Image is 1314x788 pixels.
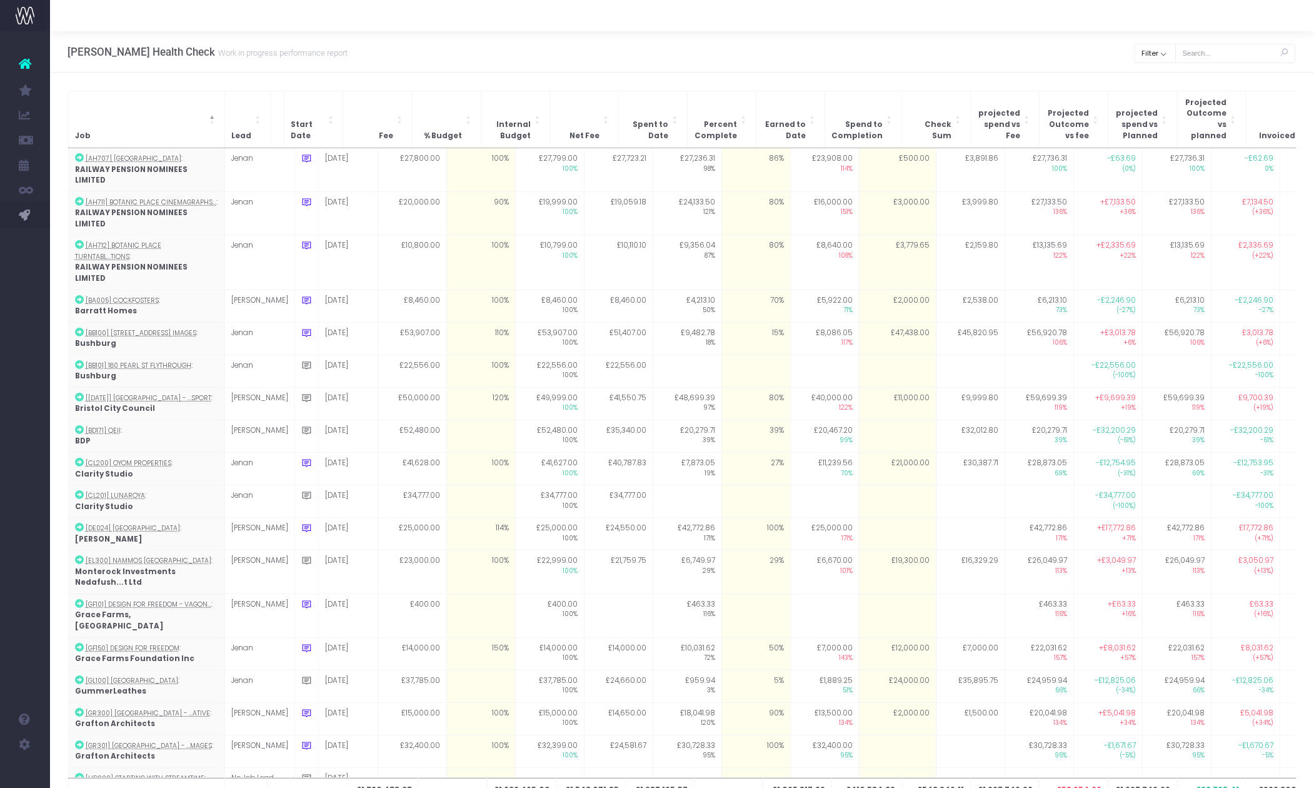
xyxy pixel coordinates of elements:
span: Job [75,131,91,142]
td: 86% [721,148,790,191]
td: £20,041.98 [1142,702,1211,735]
span: Percent Complete [694,119,737,141]
td: £10,031.62 [653,637,721,670]
td: £24,133.50 [653,191,721,235]
td: £19,059.18 [584,191,653,235]
td: £56,920.78 [1005,322,1073,355]
th: Job: Activate to invert sorting: Activate to invert sorting [68,91,224,148]
td: £24,000.00 [859,670,936,702]
span: £7,134.50 [1242,197,1273,208]
td: £3,999.80 [936,191,1005,235]
span: 136% [1011,208,1067,217]
td: £22,999.00 [515,550,584,594]
td: Jenan [224,322,294,355]
td: £32,400.00 [790,735,859,767]
span: 100% [1011,164,1067,174]
td: £8,640.00 [790,235,859,290]
h3: [PERSON_NAME] Health Check [68,46,348,58]
td: £7,000.00 [936,637,1005,670]
span: 100% [522,306,578,315]
td: £53,907.00 [515,322,584,355]
td: £6,213.10 [1005,290,1073,322]
td: £34,777.00 [515,485,584,518]
th: Start Date: Activate to sort: Activate to sort [284,91,343,148]
span: 0% [1218,164,1273,174]
th: projected spend vs Fee: Activate to sort: Activate to sort [970,91,1039,148]
td: £22,031.62 [1142,637,1211,670]
td: [PERSON_NAME] [224,594,294,637]
td: : [68,637,224,670]
span: Spent to Date [625,119,668,141]
td: [PERSON_NAME] [224,420,294,452]
td: £40,787.83 [584,453,653,485]
td: £5,922.00 [790,290,859,322]
th: Percent Complete: Activate to sort: Activate to sort [687,91,756,148]
td: 80% [721,387,790,420]
td: £19,999.00 [515,191,584,235]
td: £52,480.00 [515,420,584,452]
th: Invoiced: Activate to sort: Activate to sort [1245,91,1314,148]
td: £400.00 [378,594,446,637]
td: £3,000.00 [859,191,936,235]
input: Search... [1175,44,1295,63]
td: £10,110.10 [584,235,653,290]
strong: Bushburg [75,338,116,348]
td: £35,895.75 [936,670,1005,702]
td: £24,959.94 [1005,670,1073,702]
td: £959.94 [653,670,721,702]
td: 120% [446,387,515,420]
td: 90% [721,702,790,735]
td: £51,407.00 [584,322,653,355]
td: £11,000.00 [859,387,936,420]
td: Jenan [224,453,294,485]
td: £7,873.05 [653,453,721,485]
td: £4,213.10 [653,290,721,322]
td: £32,012.80 [936,420,1005,452]
td: £41,550.75 [584,387,653,420]
abbr: [BB100] 180 Pearl St Images [86,328,196,338]
td: £35,340.00 [584,420,653,452]
span: +£3,013.78 [1100,328,1136,339]
td: [DATE] [318,420,378,452]
td: £2,000.00 [859,702,936,735]
td: £34,777.00 [378,485,446,518]
span: (+36%) [1218,208,1273,217]
span: 87% [660,251,715,261]
span: +£2,335.69 [1096,240,1136,251]
td: £6,670.00 [790,550,859,594]
td: £13,135.69 [1142,235,1211,290]
td: £27,133.50 [1142,191,1211,235]
span: -£63.69 [1107,153,1136,164]
th: Spent to Date: Activate to sort: Activate to sort [618,91,687,148]
td: Jenan [224,191,294,235]
td: £10,800.00 [378,235,446,290]
td: 100% [446,235,515,290]
th: Lead: Activate to sort: Activate to sort [224,91,270,148]
td: : [68,670,224,702]
td: [DATE] [318,637,378,670]
td: : [68,322,224,355]
td: £27,236.31 [653,148,721,191]
td: [DATE] [318,485,378,518]
span: 121% [660,208,715,217]
span: (0%) [1080,164,1136,174]
td: £26,049.97 [1142,550,1211,594]
td: £42,772.86 [1005,518,1073,550]
td: £2,159.80 [936,235,1005,290]
span: 151% [797,208,853,217]
td: £3,891.86 [936,148,1005,191]
td: £27,736.31 [1142,148,1211,191]
td: : [68,550,224,594]
abbr: [AH711] Botanic Place Cinemagraphs [86,198,216,207]
td: £463.33 [653,594,721,637]
th: Spend to Completion: Activate to sort: Activate to sort [825,91,901,148]
td: £463.33 [1142,594,1211,637]
span: £2,336.69 [1238,240,1273,251]
td: £41,628.00 [378,453,446,485]
td: £12,000.00 [859,637,936,670]
td: £40,000.00 [790,387,859,420]
td: £32,399.00 [515,735,584,767]
td: 100% [446,735,515,767]
td: £463.33 [1005,594,1073,637]
td: £50,000.00 [378,387,446,420]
